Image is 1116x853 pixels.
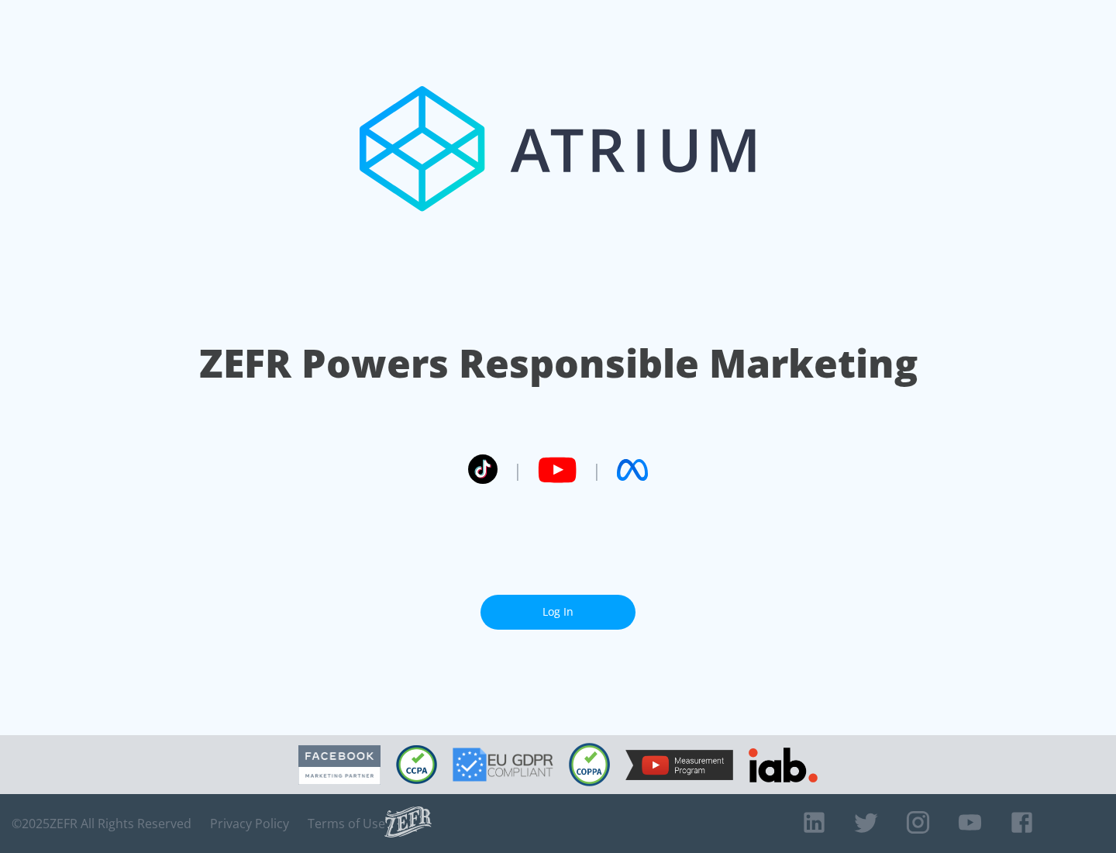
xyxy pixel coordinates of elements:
img: CCPA Compliant [396,745,437,784]
a: Log In [480,595,635,630]
h1: ZEFR Powers Responsible Marketing [199,337,918,390]
span: | [592,458,601,482]
a: Privacy Policy [210,816,289,831]
img: GDPR Compliant [453,748,553,782]
img: IAB [749,748,818,782]
span: | [513,458,522,482]
img: YouTube Measurement Program [625,750,733,780]
span: © 2025 ZEFR All Rights Reserved [12,816,191,831]
img: Facebook Marketing Partner [298,745,381,785]
img: COPPA Compliant [569,743,610,786]
a: Terms of Use [308,816,385,831]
